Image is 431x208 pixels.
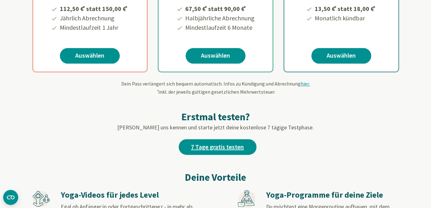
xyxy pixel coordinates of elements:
[3,190,18,205] button: CMP-Widget öffnen
[184,23,255,32] li: Mindestlaufzeit 6 Monate
[186,48,245,64] a: Auswählen
[184,13,255,23] li: Halbjährliche Abrechnung
[301,81,310,87] span: hier.
[266,190,398,200] h3: Yoga-Programme für deine Ziele
[32,80,399,96] div: Dein Pass verlängert sich bequem automatisch. Infos zu Kündigung und Abrechnung
[32,111,399,123] h2: Erstmal testen?
[59,13,129,23] li: Jährlich Abrechnung
[32,123,399,132] p: [PERSON_NAME] uns kennen und starte jetzt deine kostenlose 7 tägige Testphase.
[314,3,376,13] li: 13,50 € statt 18,00 €
[179,139,256,155] a: 7 Tage gratis testen
[156,89,275,95] span: inkl. der jeweils gültigen gesetzlichen Mehrwertsteuer
[184,3,255,13] li: 67,50 € statt 90,00 €
[60,48,120,64] a: Auswählen
[59,23,129,32] li: Mindestlaufzeit 1 Jahr
[311,48,371,64] a: Auswählen
[314,13,376,23] li: Monatlich kündbar
[61,190,193,200] h3: Yoga-Videos für jedes Level
[32,170,399,185] h2: Deine Vorteile
[59,3,129,13] li: 112,50 € statt 150,00 €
